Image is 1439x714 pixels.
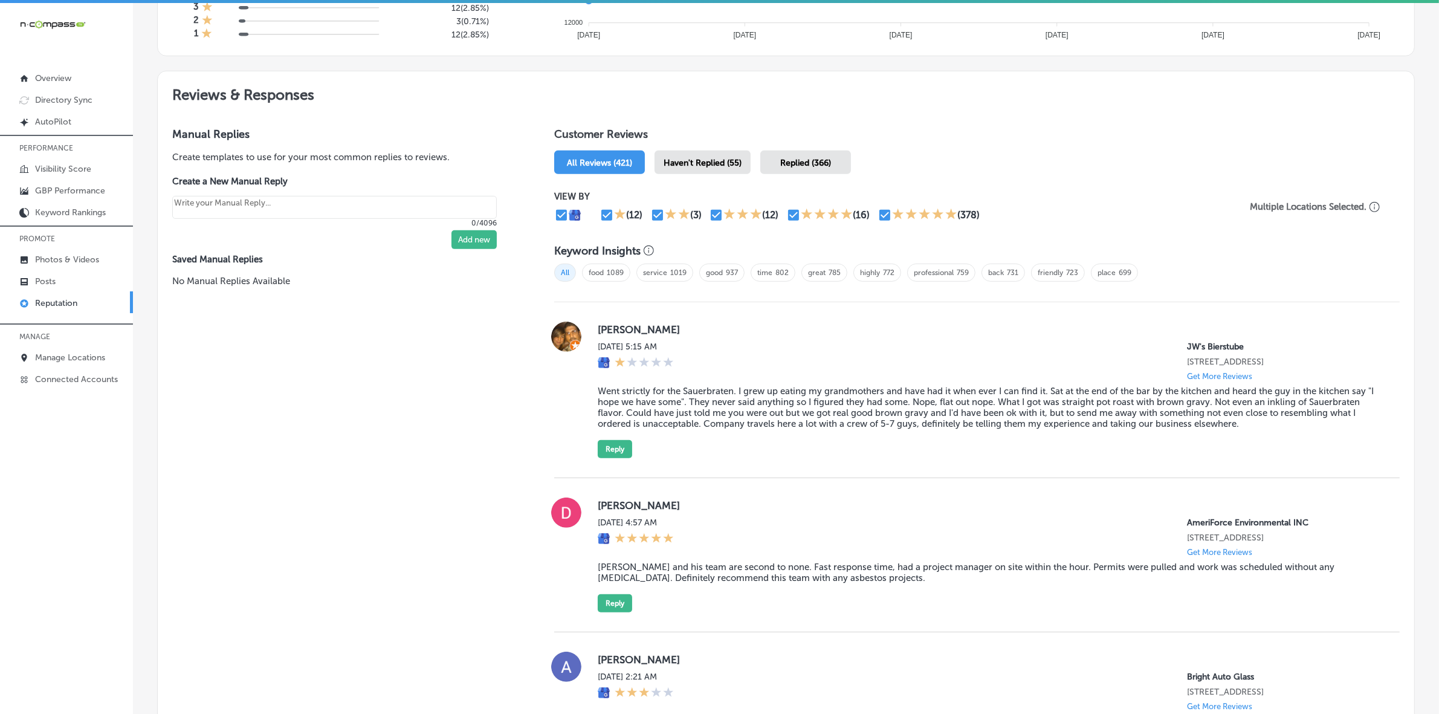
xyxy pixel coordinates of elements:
p: 11455 W Interstate 70 Frontage Rd N [1187,533,1380,543]
a: 723 [1066,268,1078,277]
p: Get More Reviews [1187,702,1252,711]
h5: 12 ( 2.85% ) [389,30,489,40]
div: (12) [626,209,642,221]
p: AutoPilot [35,117,71,127]
a: 699 [1119,268,1131,277]
p: Reputation [35,298,77,308]
label: [DATE] 2:21 AM [598,672,674,682]
a: food [589,268,604,277]
div: 3 Stars [615,687,674,700]
label: [PERSON_NAME] [598,654,1380,666]
span: All Reviews (421) [567,158,632,168]
div: (12) [762,209,778,221]
label: [DATE] 4:57 AM [598,518,674,528]
h5: 3 ( 0.71% ) [389,16,489,27]
tspan: [DATE] [733,31,756,39]
div: 1 Star [614,208,626,222]
p: 7121 10th Street North [1187,357,1380,367]
textarea: Create your Quick Reply [172,196,497,219]
div: (3) [690,209,702,221]
a: highly [860,268,880,277]
div: 3 Stars [723,208,762,222]
div: 5 Stars [892,208,957,222]
p: AmeriForce Environmental INC [1187,518,1380,528]
label: Saved Manual Replies [172,254,516,265]
tspan: [DATE] [1357,31,1380,39]
div: 1 Star [615,357,674,370]
p: Get More Reviews [1187,372,1252,381]
button: Reply [598,594,632,612]
label: Create a New Manual Reply [172,176,497,187]
h3: Keyword Insights [554,244,641,258]
h4: 3 [193,1,199,15]
a: 759 [957,268,969,277]
a: 1019 [670,268,687,277]
a: 731 [1007,268,1018,277]
h2: Reviews & Responses [158,71,1414,113]
tspan: [DATE] [889,31,912,39]
a: 802 [775,268,789,277]
h4: 1 [194,28,198,41]
a: 785 [829,268,841,277]
button: Reply [598,440,632,458]
span: Haven't Replied (55) [664,158,742,168]
tspan: [DATE] [577,31,600,39]
a: 937 [726,268,738,277]
label: [PERSON_NAME] [598,323,1380,336]
span: Replied (366) [780,158,831,168]
a: service [643,268,667,277]
tspan: [DATE] [1201,31,1224,39]
a: 1089 [607,268,624,277]
div: (16) [853,209,870,221]
div: 1 Star [201,28,212,41]
h5: 12 ( 2.85% ) [389,3,489,13]
button: Add new [451,230,497,249]
p: Create templates to use for your most common replies to reviews. [172,151,516,164]
a: professional [914,268,954,277]
div: 2 Stars [665,208,690,222]
a: friendly [1038,268,1063,277]
p: Posts [35,276,56,287]
p: No Manual Replies Available [172,274,516,288]
h1: Customer Reviews [554,128,1400,146]
h4: 2 [193,15,199,28]
p: Visibility Score [35,164,91,174]
img: 660ab0bf-5cc7-4cb8-ba1c-48b5ae0f18e60NCTV_CLogo_TV_Black_-500x88.png [19,19,86,30]
div: (378) [957,209,980,221]
p: Photos & Videos [35,255,99,265]
p: Bright Auto Glass [1187,672,1380,682]
p: Multiple Locations Selected. [1250,201,1366,212]
p: 7535 W 92nd Ave Suite 400 [1187,687,1380,697]
tspan: [DATE] [1046,31,1069,39]
p: Keyword Rankings [35,207,106,218]
a: time [757,268,772,277]
p: 0/4096 [172,219,497,227]
p: GBP Performance [35,186,105,196]
a: great [808,268,826,277]
a: 772 [883,268,894,277]
div: 1 Star [202,1,213,15]
p: Get More Reviews [1187,548,1252,557]
p: VIEW BY [554,191,1230,202]
tspan: 12000 [564,19,583,26]
div: 5 Stars [615,533,674,546]
a: place [1098,268,1116,277]
p: Overview [35,73,71,83]
p: Connected Accounts [35,374,118,385]
div: 1 Star [202,15,213,28]
h3: Manual Replies [172,128,516,141]
p: Directory Sync [35,95,92,105]
label: [PERSON_NAME] [598,499,1380,511]
p: Manage Locations [35,352,105,363]
label: [DATE] 5:15 AM [598,342,674,352]
a: back [988,268,1004,277]
blockquote: Went strictly for the Sauerbraten. I grew up eating my grandmothers and have had it when ever I c... [598,386,1380,429]
span: All [554,264,576,282]
blockquote: [PERSON_NAME] and his team are second to none. Fast response time, had a project manager on site ... [598,562,1380,583]
div: 4 Stars [801,208,853,222]
a: good [706,268,723,277]
p: JW's Bierstube [1187,342,1380,352]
